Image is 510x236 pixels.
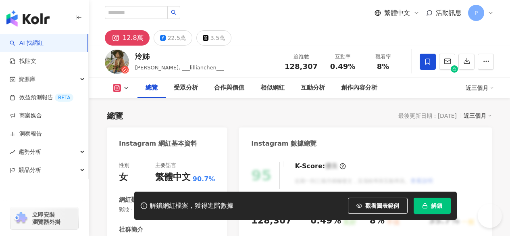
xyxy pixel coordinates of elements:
[105,30,150,46] button: 12.8萬
[466,81,494,94] div: 近三個月
[6,10,50,27] img: logo
[135,65,224,71] span: [PERSON_NAME], ___lillianchen___
[10,149,15,155] span: rise
[119,139,197,148] div: Instagram 網紅基本資料
[210,32,225,44] div: 3.5萬
[171,10,177,15] span: search
[414,198,451,214] button: 解鎖
[119,162,129,169] div: 性別
[123,32,144,44] div: 12.8萬
[10,130,42,138] a: 洞察報告
[19,161,41,179] span: 競品分析
[368,53,398,61] div: 觀看率
[105,50,129,74] img: KOL Avatar
[119,171,128,184] div: 女
[398,113,457,119] div: 最後更新日期：[DATE]
[146,83,158,93] div: 總覽
[341,83,377,93] div: 創作內容分析
[251,215,291,227] div: 128,307
[32,211,60,226] span: 立即安裝 瀏覽器外掛
[260,83,285,93] div: 相似網紅
[301,83,325,93] div: 互動分析
[330,63,355,71] span: 0.49%
[155,171,191,184] div: 繁體中文
[155,162,176,169] div: 主要語言
[431,203,442,209] span: 解鎖
[10,94,73,102] a: 效益預測報告BETA
[285,62,318,71] span: 128,307
[436,9,462,17] span: 活動訊息
[107,110,123,121] div: 總覽
[174,83,198,93] div: 受眾分析
[168,32,186,44] div: 22.5萬
[285,53,318,61] div: 追蹤數
[154,30,192,46] button: 22.5萬
[10,39,44,47] a: searchAI 找網紅
[251,139,316,148] div: Instagram 數據總覽
[365,203,399,209] span: 觀看圖表範例
[464,111,492,121] div: 近三個月
[310,215,341,227] div: 0.49%
[295,162,346,171] div: K-Score :
[10,112,42,120] a: 商案媒合
[196,30,231,46] button: 3.5萬
[10,57,36,65] a: 找貼文
[193,175,215,184] span: 90.7%
[214,83,244,93] div: 合作與價值
[10,207,78,229] a: chrome extension立即安裝 瀏覽器外掛
[135,51,224,61] div: 泠姊
[384,8,410,17] span: 繁體中文
[348,198,408,214] button: 觀看圖表範例
[119,226,143,234] div: 社群簡介
[327,53,358,61] div: 互動率
[19,143,41,161] span: 趨勢分析
[19,70,35,88] span: 資源庫
[150,202,233,210] div: 解鎖網紅檔案，獲得進階數據
[377,63,389,71] span: 8%
[370,215,385,227] div: 8%
[475,8,478,17] span: P
[13,212,29,225] img: chrome extension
